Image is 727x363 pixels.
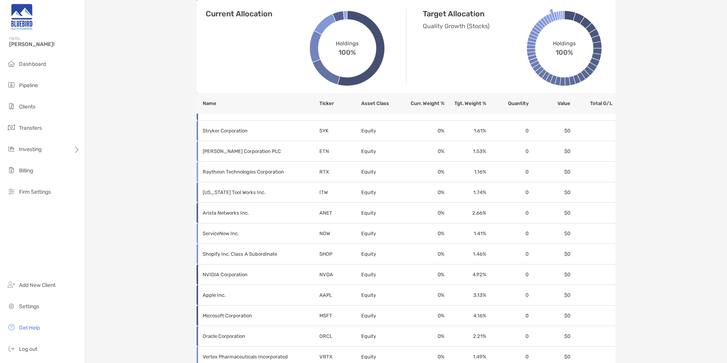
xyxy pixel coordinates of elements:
td: 0 [487,203,529,223]
p: Vertex Pharmaceuticals Incorporated [203,352,309,361]
td: 2.66 % [445,203,487,223]
td: Equity [361,264,403,285]
td: $0 [529,182,571,203]
td: 0 % [403,182,444,203]
p: NVIDIA Corporation [203,270,309,279]
td: 0 % [403,285,444,306]
td: RTX [319,162,361,182]
td: AAPL [319,285,361,306]
span: Add New Client [19,282,56,288]
span: Investing [19,146,41,153]
td: 4.16 % [445,306,487,326]
td: Equity [361,121,403,141]
td: 0 [487,162,529,182]
span: Clients [19,103,35,110]
td: 0 [487,285,529,306]
td: 0 % [403,162,444,182]
span: Transfers [19,125,42,131]
span: Log out [19,346,37,352]
td: 0 [487,141,529,162]
p: Stryker Corporation [203,126,309,135]
td: 1.53 % [445,141,487,162]
td: ORCL [319,326,361,347]
td: 0 [487,244,529,264]
span: Holdings [336,40,358,46]
img: dashboard icon [7,59,16,68]
td: Equity [361,244,403,264]
td: $0 [529,264,571,285]
td: 0 [487,306,529,326]
td: 1.16 % [445,162,487,182]
td: Equity [361,223,403,244]
td: $0 [529,306,571,326]
td: $0 [529,203,571,223]
td: 1.41 % [445,223,487,244]
td: $0 [529,141,571,162]
th: Tgt. Weight % [445,93,487,114]
td: NOW [319,223,361,244]
th: Curr. Weight % [403,93,444,114]
td: 0 % [403,223,444,244]
p: Shopify Inc. Class A Subordinate [203,249,309,259]
span: Billing [19,167,33,174]
img: settings icon [7,301,16,310]
td: 0 [487,121,529,141]
td: ANET [319,203,361,223]
td: Equity [361,162,403,182]
td: 0 % [403,121,444,141]
p: Microsoft Corporation [203,311,309,320]
td: $0 [529,223,571,244]
td: 0 % [403,326,444,347]
td: Equity [361,141,403,162]
img: firm-settings icon [7,187,16,196]
td: 0 % [403,244,444,264]
img: investing icon [7,144,16,153]
td: 4.92 % [445,264,487,285]
p: Illinois Tool Works Inc. [203,188,309,197]
th: Quantity [487,93,529,114]
td: 0 % [403,203,444,223]
td: Equity [361,203,403,223]
p: ServiceNow Inc. [203,229,309,238]
img: logout icon [7,344,16,353]
th: Name [197,93,319,114]
td: $0 [529,244,571,264]
p: Oracle Corporation [203,331,309,341]
p: Eaton Corporation PLC [203,146,309,156]
td: 0 [487,223,529,244]
p: Apple Inc. [203,290,309,300]
td: 0 [487,326,529,347]
td: 1.61 % [445,121,487,141]
td: SYK [319,121,361,141]
img: clients icon [7,102,16,111]
td: SHOP [319,244,361,264]
h4: Target Allocation [423,9,541,18]
td: Equity [361,306,403,326]
th: Total G/L [571,93,616,114]
th: Asset Class [361,93,403,114]
span: Dashboard [19,61,46,67]
td: $0 [529,326,571,347]
td: 1.74 % [445,182,487,203]
td: ITW [319,182,361,203]
p: Quality Growth (Stocks) [423,21,541,31]
td: 0 [487,264,529,285]
td: Equity [361,285,403,306]
img: Zoe Logo [9,3,34,30]
th: Ticker [319,93,361,114]
p: Arista Networks Inc. [203,208,309,218]
td: NVDA [319,264,361,285]
td: 2.21 % [445,326,487,347]
td: $0 [529,285,571,306]
td: 3.13 % [445,285,487,306]
p: Raytheon Technologies Corporation [203,167,309,177]
th: Value [529,93,571,114]
img: get-help icon [7,323,16,332]
td: ETN [319,141,361,162]
td: 0 % [403,141,444,162]
span: [PERSON_NAME]! [9,41,80,48]
img: pipeline icon [7,80,16,89]
td: Equity [361,182,403,203]
img: transfers icon [7,123,16,132]
td: 0 % [403,306,444,326]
